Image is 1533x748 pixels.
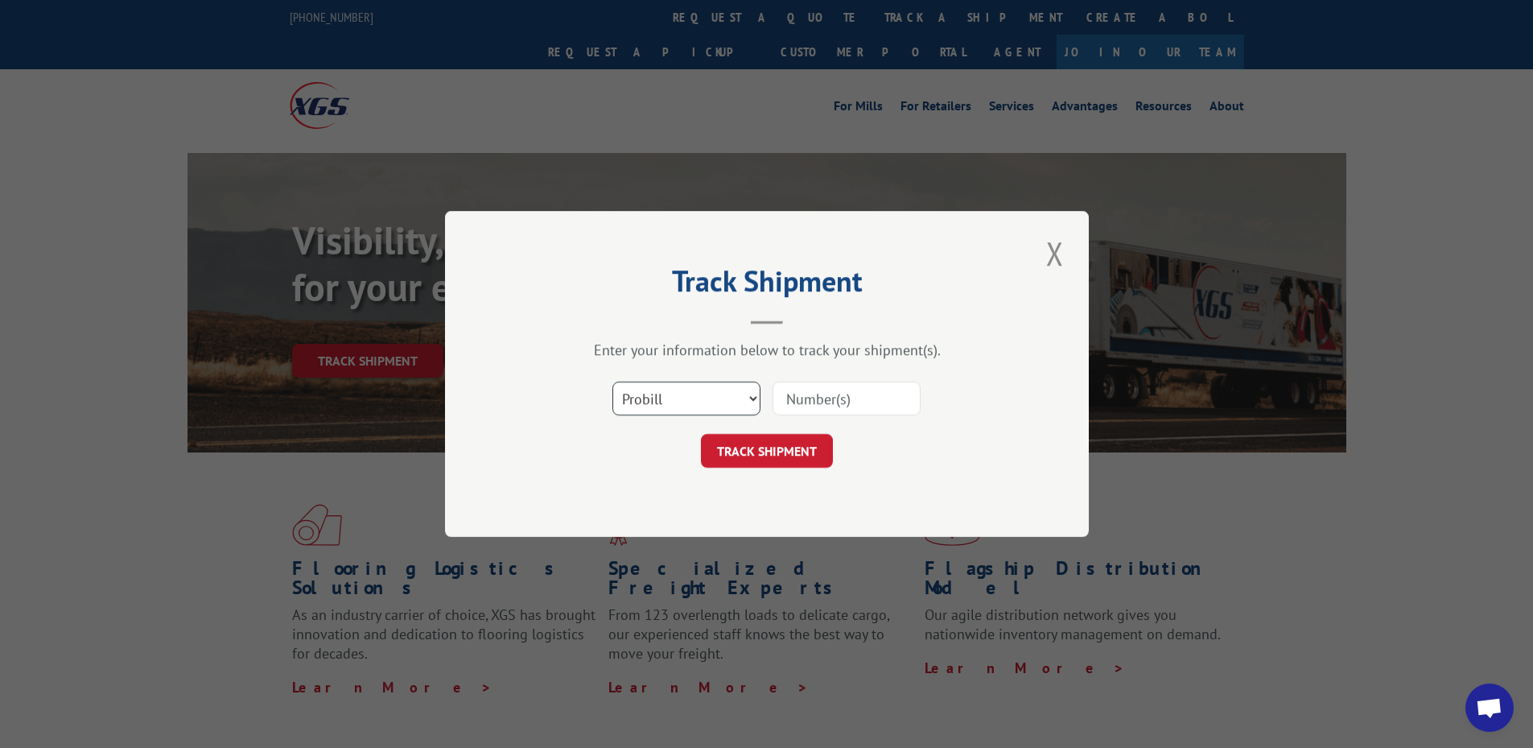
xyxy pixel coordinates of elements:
[525,270,1008,300] h2: Track Shipment
[1465,684,1514,732] a: Open chat
[773,382,921,415] input: Number(s)
[525,341,1008,359] div: Enter your information below to track your shipment(s).
[1041,231,1069,275] button: Close modal
[701,434,833,468] button: TRACK SHIPMENT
